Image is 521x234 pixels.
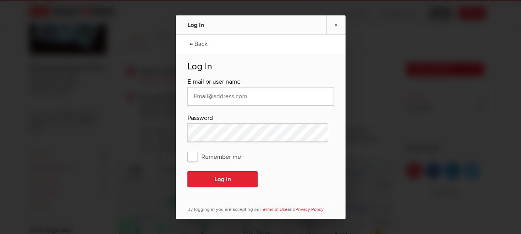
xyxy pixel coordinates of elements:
[187,200,334,213] div: By logging in you are accepting our and
[326,15,346,34] a: ×
[187,113,334,123] div: Password
[185,34,211,53] a: ← Back
[187,15,272,35] div: Log In
[187,171,258,187] button: Log In
[187,87,334,106] input: Email@address.com
[295,207,324,212] a: Privacy Policy
[261,207,288,212] a: Terms of Use
[187,77,334,87] div: E-mail or user name
[187,61,334,77] h2: Log In
[187,150,249,163] span: Remember me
